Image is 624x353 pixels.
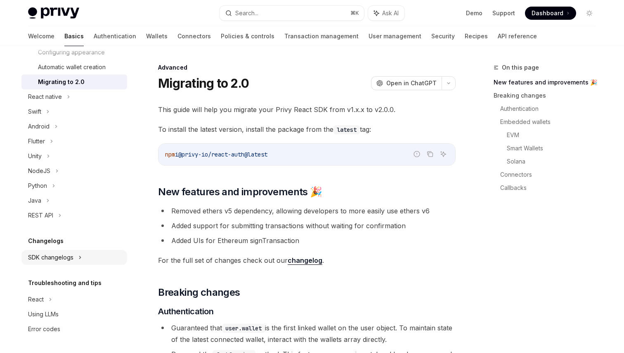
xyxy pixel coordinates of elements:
[28,236,64,246] h5: Changelogs
[382,9,399,17] span: Ask AI
[525,7,576,20] a: Dashboard
[177,26,211,46] a: Connectors
[411,149,422,159] button: Report incorrect code
[158,255,456,266] span: For the full set of changes check out our .
[28,295,44,304] div: React
[165,151,175,158] span: npm
[494,76,603,89] a: New features and improvements 🎉
[38,62,106,72] div: Automatic wallet creation
[507,129,603,142] a: EVM
[28,122,50,131] div: Android
[28,309,59,319] div: Using LLMs
[222,324,265,333] code: user.wallet
[94,26,136,46] a: Authentication
[284,26,359,46] a: Transaction management
[158,185,322,199] span: New features and improvements 🎉
[158,306,213,317] span: Authentication
[158,104,456,115] span: This guide will help you migrate your Privy React SDK from v1.x.x to v2.0.0.
[21,322,127,337] a: Error codes
[500,168,603,181] a: Connectors
[371,76,442,90] button: Open in ChatGPT
[28,324,60,334] div: Error codes
[28,92,62,102] div: React native
[507,155,603,168] a: Solana
[28,136,45,146] div: Flutter
[500,102,603,115] a: Authentication
[158,63,456,72] div: Advanced
[28,26,54,46] a: Welcome
[386,79,437,87] span: Open in ChatGPT
[28,107,41,117] div: Swift
[498,26,537,46] a: API reference
[350,10,359,16] span: ⌘ K
[171,324,452,344] span: Guaranteed that is the first linked wallet on the user object. To maintain state of the latest co...
[28,210,53,220] div: REST API
[21,307,127,322] a: Using LLMs
[158,286,240,299] span: Breaking changes
[532,9,563,17] span: Dashboard
[21,60,127,75] a: Automatic wallet creation
[235,8,258,18] div: Search...
[175,151,178,158] span: i
[333,125,360,134] code: latest
[494,89,603,102] a: Breaking changes
[28,196,41,206] div: Java
[500,181,603,194] a: Callbacks
[28,166,50,176] div: NodeJS
[438,149,449,159] button: Ask AI
[158,220,456,231] li: Added support for submitting transactions without waiting for confirmation
[221,26,274,46] a: Policies & controls
[492,9,515,17] a: Support
[28,151,42,161] div: Unity
[158,76,249,91] h1: Migrating to 2.0
[500,115,603,129] a: Embedded wallets
[158,205,456,217] li: Removed ethers v5 dependency, allowing developers to more easily use ethers v6
[431,26,455,46] a: Security
[220,6,364,21] button: Search...⌘K
[158,235,456,246] li: Added UIs for Ethereum signTransaction
[465,26,488,46] a: Recipes
[28,252,73,262] div: SDK changelogs
[64,26,84,46] a: Basics
[158,124,456,135] span: To install the latest version, install the package from the tag:
[369,26,421,46] a: User management
[21,75,127,89] a: Migrating to 2.0
[178,151,267,158] span: @privy-io/react-auth@latest
[38,77,85,87] div: Migrating to 2.0
[502,63,539,72] span: On this page
[368,6,404,21] button: Ask AI
[425,149,435,159] button: Copy the contents from the code block
[28,278,102,288] h5: Troubleshooting and tips
[466,9,482,17] a: Demo
[28,181,47,191] div: Python
[288,256,322,265] a: changelog
[28,7,79,19] img: light logo
[583,7,596,20] button: Toggle dark mode
[507,142,603,155] a: Smart Wallets
[146,26,168,46] a: Wallets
